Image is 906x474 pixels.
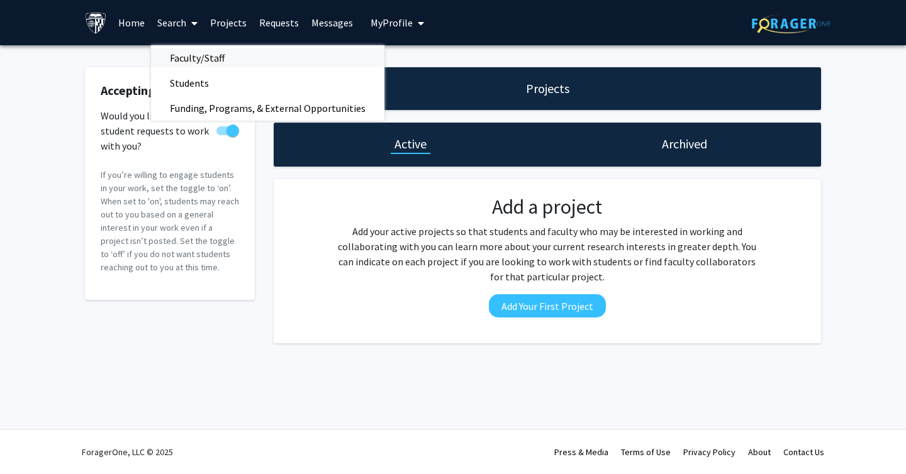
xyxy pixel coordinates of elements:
p: If you’re willing to engage students in your work, set the toggle to ‘on’. When set to 'on', stud... [101,168,239,274]
a: Search [151,1,204,45]
h1: Active [394,135,427,153]
a: Students [151,74,384,92]
a: Projects [204,1,253,45]
a: About [748,446,771,458]
button: Add Your First Project [489,294,606,317]
h2: Add a project [334,195,761,219]
a: Contact Us [783,446,824,458]
iframe: Chat [9,417,53,465]
span: Faculty/Staff [151,45,243,70]
a: Home [112,1,151,45]
span: Would you like to receive student requests to work with you? [101,108,211,153]
span: Students [151,70,228,96]
a: Faculty/Staff [151,48,384,67]
h1: Archived [662,135,707,153]
a: Funding, Programs, & External Opportunities [151,99,384,118]
a: Messages [305,1,359,45]
div: ForagerOne, LLC © 2025 [82,430,173,474]
a: Requests [253,1,305,45]
p: Add your active projects so that students and faculty who may be interested in working and collab... [334,224,761,284]
span: Funding, Programs, & External Opportunities [151,96,384,121]
a: Terms of Use [621,446,671,458]
a: Press & Media [554,446,608,458]
img: Johns Hopkins University Logo [85,12,107,34]
h1: Projects [526,80,569,97]
h2: Accepting Students? [101,83,239,98]
span: My Profile [371,16,413,29]
a: Privacy Policy [683,446,735,458]
img: ForagerOne Logo [752,14,830,33]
